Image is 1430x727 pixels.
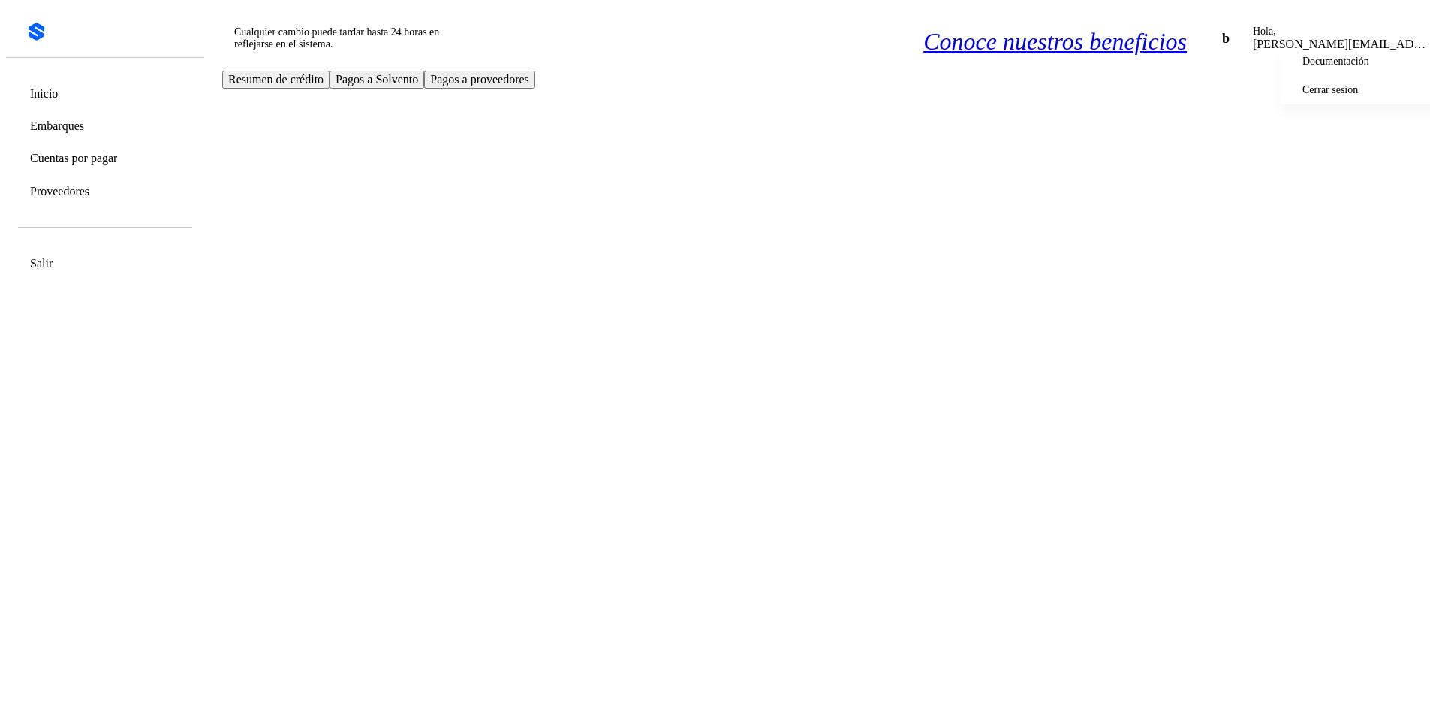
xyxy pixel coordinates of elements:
a: Salir [30,256,53,270]
a: Proveedores [30,184,89,198]
a: Embarques [30,119,84,133]
div: Salir [17,249,192,278]
div: Embarques [17,111,192,140]
div: Cuentas por pagar [17,143,192,173]
div: Proveedores [17,176,192,206]
a: Cuentas por pagar [30,151,117,165]
div: Inicio [17,79,192,108]
a: Inicio [30,86,58,101]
